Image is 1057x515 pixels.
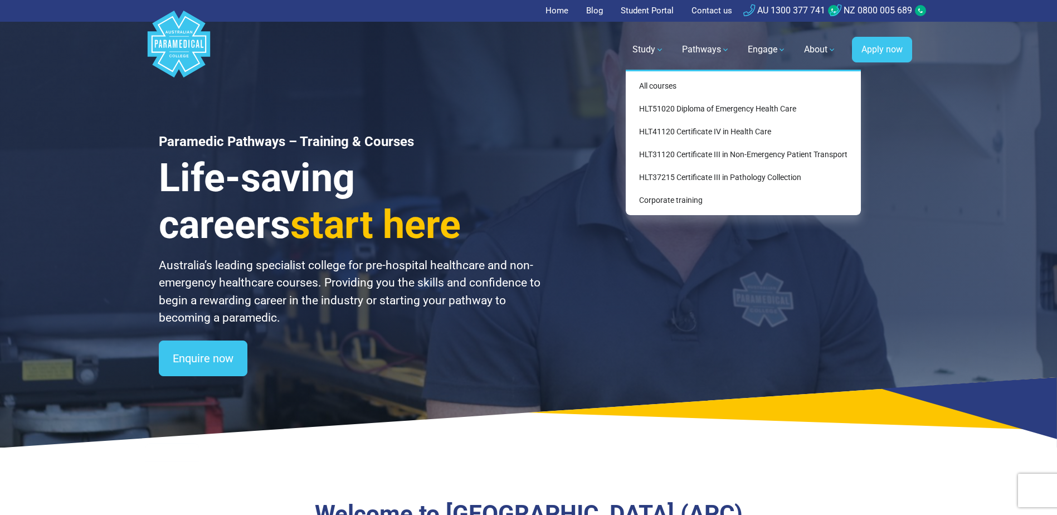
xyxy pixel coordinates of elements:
[852,37,912,62] a: Apply now
[675,34,737,65] a: Pathways
[630,167,856,188] a: HLT37215 Certificate III in Pathology Collection
[741,34,793,65] a: Engage
[630,76,856,96] a: All courses
[630,99,856,119] a: HLT51020 Diploma of Emergency Health Care
[630,122,856,142] a: HLT41120 Certificate IV in Health Care
[743,5,825,16] a: AU 1300 377 741
[630,144,856,165] a: HLT31120 Certificate III in Non-Emergency Patient Transport
[159,341,247,376] a: Enquire now
[830,5,912,16] a: NZ 0800 005 689
[159,134,542,150] h1: Paramedic Pathways – Training & Courses
[159,154,542,248] h3: Life-saving careers
[626,70,861,215] div: Study
[797,34,843,65] a: About
[630,190,856,211] a: Corporate training
[145,22,212,78] a: Australian Paramedical College
[626,34,671,65] a: Study
[159,257,542,327] p: Australia’s leading specialist college for pre-hospital healthcare and non-emergency healthcare c...
[290,202,461,247] span: start here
